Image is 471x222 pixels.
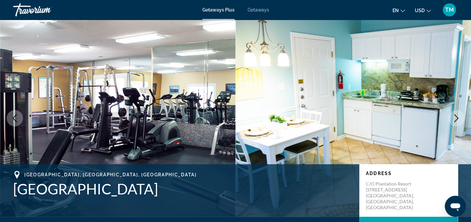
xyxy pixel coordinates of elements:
[366,171,451,176] p: Address
[202,7,235,12] a: Getaways Plus
[13,1,79,18] a: Travorium
[7,110,23,126] button: Previous image
[248,7,269,12] a: Getaways
[366,181,418,211] p: c/o Plantation Resort [STREET_ADDRESS] [GEOGRAPHIC_DATA], [GEOGRAPHIC_DATA], [GEOGRAPHIC_DATA]
[24,172,196,177] span: [GEOGRAPHIC_DATA], [GEOGRAPHIC_DATA], [GEOGRAPHIC_DATA]
[448,110,464,126] button: Next image
[445,7,454,13] span: TM
[415,8,425,13] span: USD
[13,180,353,197] h1: [GEOGRAPHIC_DATA]
[392,6,405,15] button: Change language
[441,3,458,17] button: User Menu
[415,6,431,15] button: Change currency
[392,8,399,13] span: en
[445,196,466,217] iframe: Button to launch messaging window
